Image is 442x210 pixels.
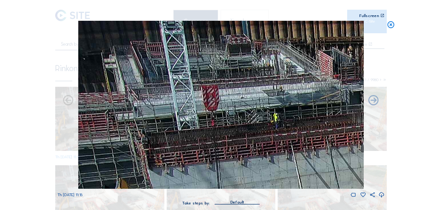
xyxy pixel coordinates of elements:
div: Take steps by: [182,201,210,205]
div: Default [215,198,260,204]
i: Back [367,95,380,107]
span: Th [DATE] 11:15 [58,192,82,197]
div: Fullscreen [359,14,379,18]
img: Image [78,21,364,189]
div: Default [230,198,244,206]
i: Forward [62,95,75,107]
